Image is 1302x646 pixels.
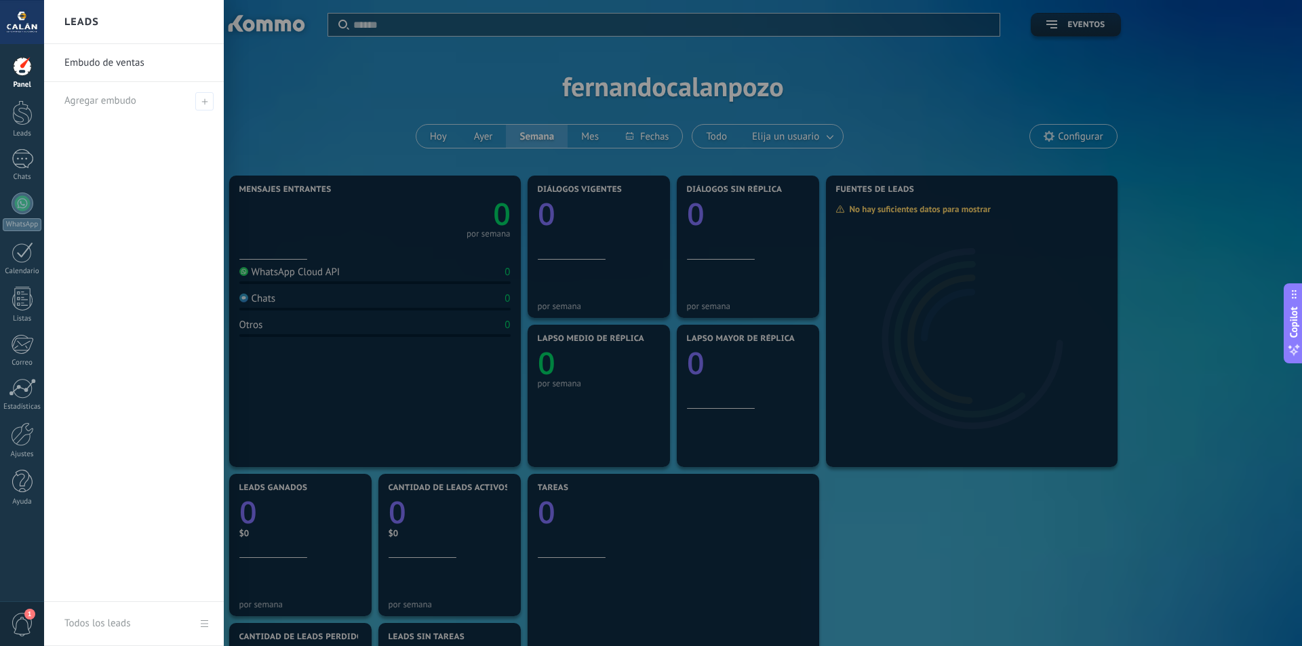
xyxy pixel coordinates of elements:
span: 1 [24,609,35,620]
div: Estadísticas [3,403,42,411]
div: Ajustes [3,450,42,459]
h2: Leads [64,1,99,43]
div: Correo [3,359,42,367]
div: Leads [3,129,42,138]
span: Agregar embudo [195,92,214,110]
div: Panel [3,81,42,89]
div: Todos los leads [64,605,130,643]
div: WhatsApp [3,218,41,231]
div: Calendario [3,267,42,276]
span: Copilot [1287,306,1301,338]
a: Todos los leads [44,602,224,646]
div: Chats [3,173,42,182]
a: Embudo de ventas [64,44,210,82]
div: Listas [3,315,42,323]
span: Agregar embudo [64,94,136,107]
div: Ayuda [3,498,42,506]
